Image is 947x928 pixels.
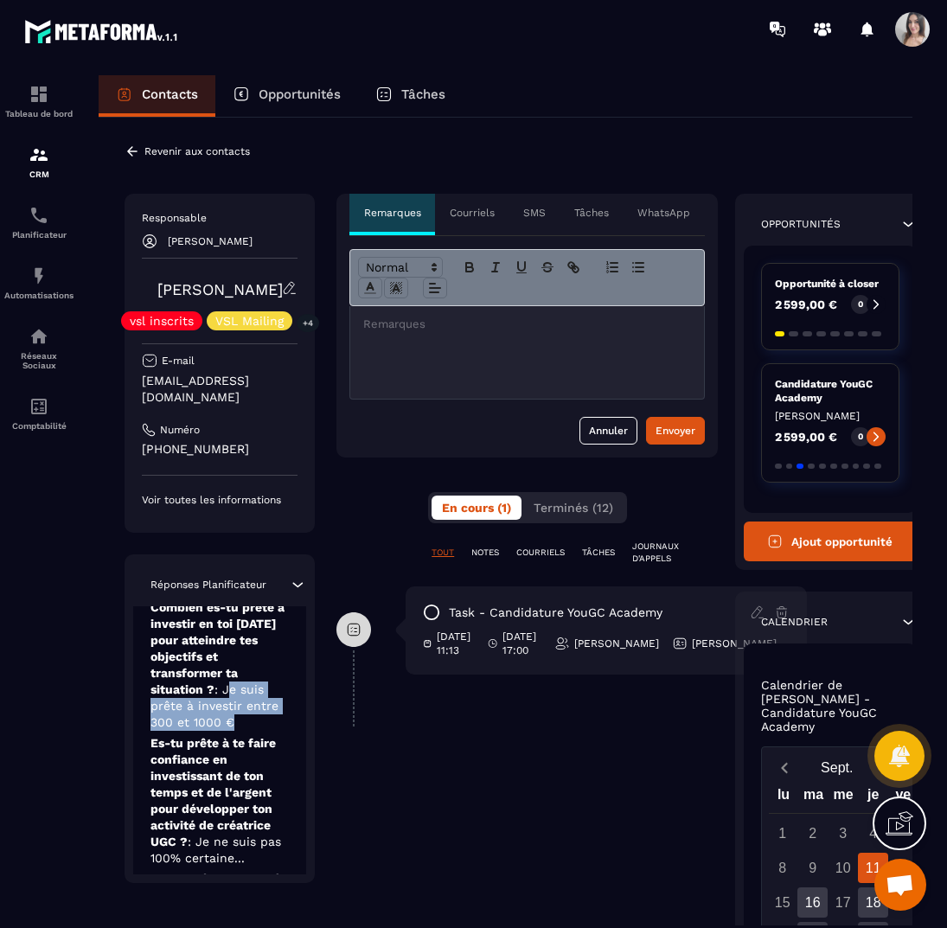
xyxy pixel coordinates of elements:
div: 8 [767,853,797,883]
p: NOTES [471,547,499,559]
button: Previous month [769,756,801,779]
p: task - Candidature YouGC Academy [449,605,662,621]
p: COURRIELS [516,547,565,559]
p: vsl inscrits [130,315,194,327]
a: formationformationTableau de bord [4,71,74,131]
p: Calendrier de [PERSON_NAME] - Candidature YouGC Academy [761,678,899,733]
p: Candidature YouGC Academy [775,377,886,405]
span: En cours (1) [442,501,511,515]
button: En cours (1) [432,496,521,520]
p: [PERSON_NAME] [574,637,659,650]
div: Envoyer [656,422,695,439]
p: Remarques [364,206,421,220]
div: je [858,783,888,813]
p: Planificateur [4,230,74,240]
div: 4 [858,818,888,848]
a: [PERSON_NAME] [157,280,283,298]
p: Réponses Planificateur [150,578,266,592]
p: 0 [858,431,863,443]
img: social-network [29,326,49,347]
div: 12 [888,853,918,883]
p: Tâches [574,206,609,220]
p: 0 [858,298,863,310]
div: 1 [767,818,797,848]
a: formationformationCRM [4,131,74,192]
div: 16 [797,887,828,918]
span: Terminés (12) [534,501,613,515]
img: formation [29,84,49,105]
a: Opportunités [215,75,358,117]
p: Calendrier [761,615,828,629]
a: accountantaccountantComptabilité [4,383,74,444]
div: 11 [858,853,888,883]
img: formation [29,144,49,165]
p: E-mail [162,354,195,368]
img: scheduler [29,205,49,226]
img: accountant [29,396,49,417]
div: lu [769,783,799,813]
div: 18 [858,887,888,918]
p: [PERSON_NAME] [692,637,777,650]
span: : Je ne suis pas 100% certaine... [150,835,281,865]
p: Numéro [160,423,200,437]
p: JOURNAUX D'APPELS [632,541,701,565]
a: automationsautomationsAutomatisations [4,253,74,313]
p: Réseaux Sociaux [4,351,74,370]
p: Opportunités [761,217,841,231]
p: [PHONE_NUMBER] [142,441,298,458]
p: VSL Mailing [215,315,284,327]
p: Revenir aux contacts [144,145,250,157]
img: automations [29,266,49,286]
button: Open months overlay [801,752,873,783]
p: Automatisations [4,291,74,300]
a: Tâches [358,75,463,117]
p: TOUT [432,547,454,559]
button: Open years overlay [873,752,946,783]
p: 2 599,00 € [775,298,837,310]
a: Contacts [99,75,215,117]
div: 17 [828,887,858,918]
p: Combien es-tu prête à investir en toi [DATE] pour atteindre tes objectifs et transformer ta situa... [150,599,289,731]
p: Voir toutes les informations [142,493,298,507]
p: [PERSON_NAME] [775,409,886,423]
p: [DATE] 11:13 [437,630,476,657]
button: Annuler [579,417,637,445]
button: Terminés (12) [523,496,624,520]
button: Envoyer [646,417,705,445]
p: SMS [523,206,546,220]
div: Ouvrir le chat [874,859,926,911]
p: Responsable [142,211,298,225]
span: : Je suis prête à investir entre 300 et 1000 € [150,682,278,729]
a: schedulerschedulerPlanificateur [4,192,74,253]
p: +4 [297,314,319,332]
div: 9 [797,853,828,883]
p: Tableau de bord [4,109,74,118]
a: social-networksocial-networkRéseaux Sociaux [4,313,74,383]
p: [EMAIL_ADDRESS][DOMAIN_NAME] [142,373,298,406]
div: me [829,783,859,813]
p: CRM [4,170,74,179]
p: Courriels [450,206,495,220]
p: WhatsApp [637,206,690,220]
p: [DATE] 17:00 [502,630,542,657]
img: logo [24,16,180,47]
p: [PERSON_NAME] [168,235,253,247]
div: 3 [828,818,858,848]
div: ma [798,783,829,813]
p: Contacts [142,86,198,102]
p: Comptabilité [4,421,74,431]
p: Opportunité à closer [775,277,886,291]
p: Opportunités [259,86,341,102]
p: Es-tu prête à te faire confiance en investissant de ton temps et de l'argent pour développer ton ... [150,735,289,867]
button: Ajout opportunité [744,522,917,561]
div: 15 [767,887,797,918]
p: Tâches [401,86,445,102]
p: TÂCHES [582,547,615,559]
div: 10 [828,853,858,883]
div: 2 [797,818,828,848]
p: 2 599,00 € [775,431,837,443]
